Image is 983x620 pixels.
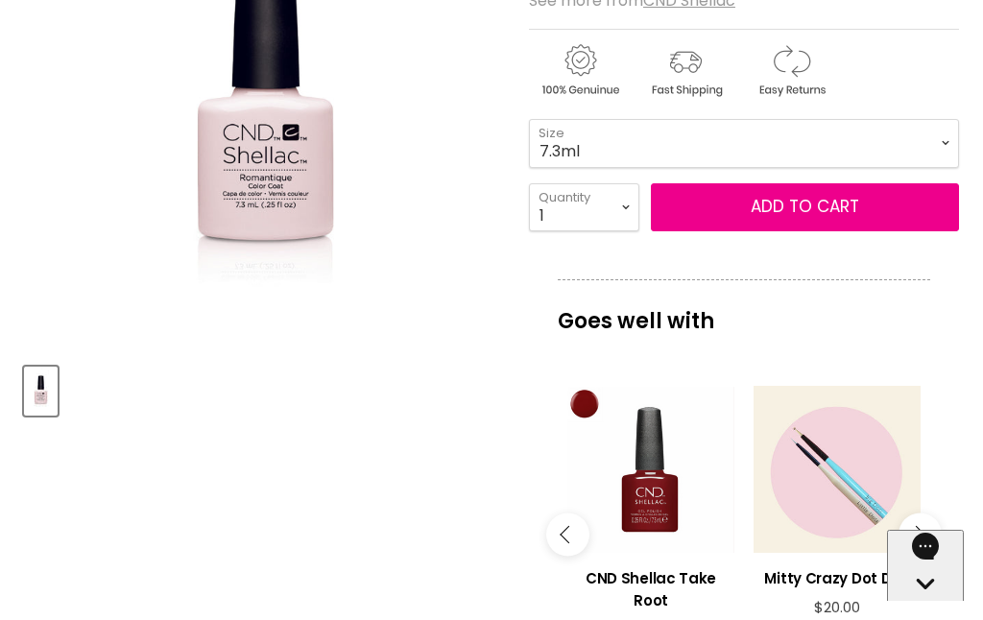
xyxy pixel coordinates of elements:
[814,597,860,617] span: $20.00
[754,553,921,599] a: View product:Mitty Crazy Dot Duo
[751,195,859,218] span: Add to cart
[529,183,639,231] select: Quantity
[651,183,959,231] button: Add to cart
[887,530,964,601] iframe: Gorgias live chat messenger
[740,41,842,100] img: returns.gif
[558,279,930,343] p: Goes well with
[567,567,734,611] h3: CND Shellac Take Root
[21,361,509,416] div: Product thumbnails
[754,567,921,589] h3: Mitty Crazy Dot Duo
[26,369,56,414] img: CND Shellac Romantique
[24,367,58,416] button: CND Shellac Romantique
[635,41,736,100] img: shipping.gif
[529,41,631,100] img: genuine.gif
